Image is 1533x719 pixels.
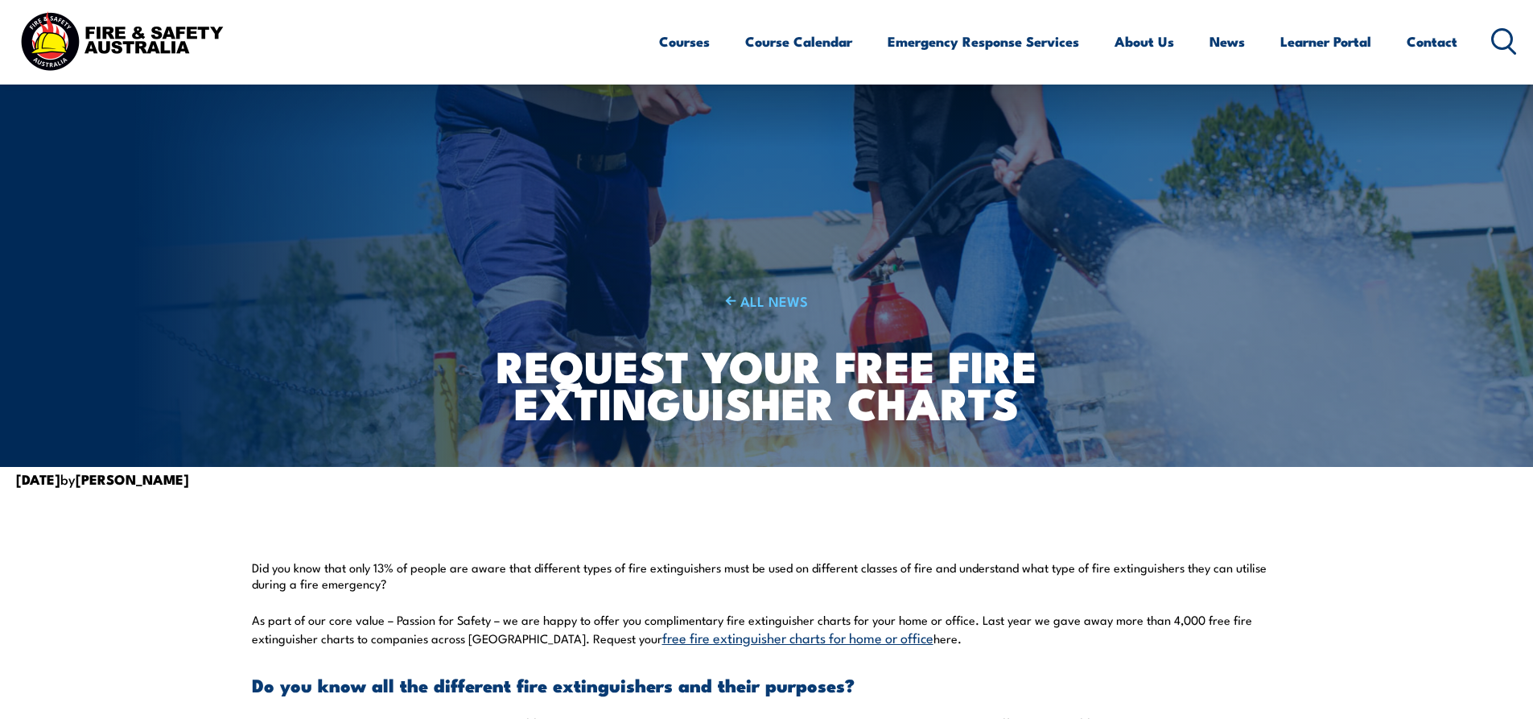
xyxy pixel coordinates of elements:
[662,627,933,647] a: free fire extinguisher charts for home or office
[450,346,1083,421] h1: Request Your Free Fire Extinguisher Charts
[745,20,852,63] a: Course Calendar
[450,291,1083,310] a: ALL NEWS
[76,469,189,490] strong: [PERSON_NAME]
[888,20,1079,63] a: Emergency Response Services
[16,469,60,490] strong: [DATE]
[659,20,710,63] a: Courses
[252,560,1282,592] p: Did you know that only 13% of people are aware that different types of fire extinguishers must be...
[1407,20,1457,63] a: Contact
[1210,20,1245,63] a: News
[16,469,189,489] span: by
[1115,20,1174,63] a: About Us
[1280,20,1371,63] a: Learner Portal
[252,676,1282,694] h3: Do you know all the different fire extinguishers and their purposes?
[252,612,1282,647] p: As part of our core value – Passion for Safety – we are happy to offer you complimentary fire ext...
